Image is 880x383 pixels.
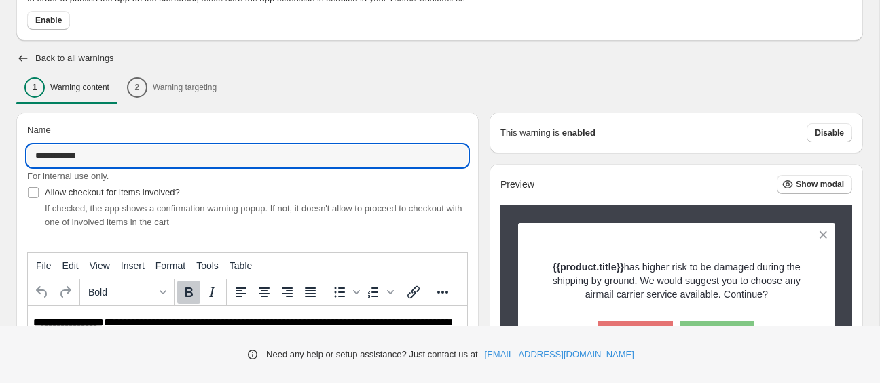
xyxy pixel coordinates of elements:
span: Allow checkout for items involved? [45,187,180,197]
button: Show modal [777,175,852,194]
button: Undo [31,281,54,304]
span: Insert [121,260,145,271]
button: Justify [299,281,322,304]
h2: Back to all warnings [35,53,114,64]
span: Tools [196,260,219,271]
button: Italic [200,281,223,304]
div: 1 [24,77,45,98]
span: Table [230,260,252,271]
div: Numbered list [362,281,396,304]
span: For internal use only. [27,171,109,181]
span: Name [27,125,51,135]
button: Insert/edit link [402,281,425,304]
p: has higher risk to be damaged during the shipping by ground. We would suggest you to choose any a... [542,260,811,301]
button: 1Warning content [16,73,117,102]
button: OK [680,321,754,351]
span: If checked, the app shows a confirmation warning popup. If not, it doesn't allow to proceed to ch... [45,203,462,227]
strong: enabled [562,126,595,140]
span: Bold [88,287,155,298]
span: View [90,260,110,271]
button: Redo [54,281,77,304]
h2: Preview [500,179,534,190]
p: This warning is [500,126,560,140]
button: Formats [83,281,171,304]
button: Bold [177,281,200,304]
button: Align left [230,281,253,304]
button: Enable [27,11,70,30]
p: Warning content [50,82,109,93]
button: Align right [276,281,299,304]
div: Bullet list [328,281,362,304]
a: [EMAIL_ADDRESS][DOMAIN_NAME] [485,348,634,361]
span: File [36,260,52,271]
span: Enable [35,15,62,26]
span: Disable [815,127,844,138]
button: Cancel [598,321,673,351]
iframe: Rich Text Area [28,306,467,375]
span: Show modal [796,179,844,190]
button: Align center [253,281,276,304]
button: Disable [807,123,852,142]
button: More... [431,281,454,304]
strong: {{product.title}} [553,262,624,273]
span: Format [155,260,185,271]
span: Edit [62,260,79,271]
